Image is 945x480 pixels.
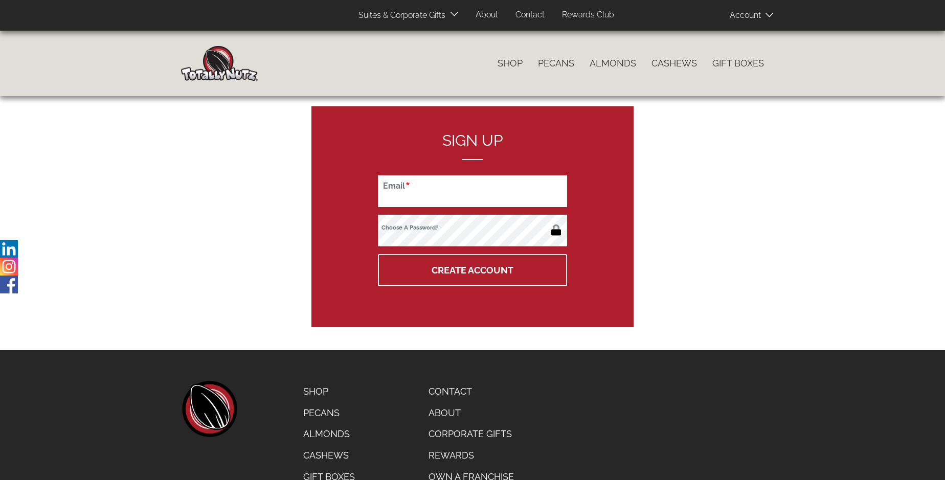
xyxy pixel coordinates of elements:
a: Cashews [644,53,705,74]
a: Almonds [582,53,644,74]
h2: Sign up [378,132,567,160]
a: Pecans [296,402,363,424]
a: Corporate Gifts [421,423,522,445]
a: Shop [490,53,530,74]
a: Rewards [421,445,522,466]
a: Cashews [296,445,363,466]
a: Almonds [296,423,363,445]
a: About [421,402,522,424]
a: About [468,5,506,25]
img: Home [181,46,258,81]
a: Gift Boxes [705,53,772,74]
a: Pecans [530,53,582,74]
a: Contact [508,5,552,25]
a: home [181,381,237,437]
a: Rewards Club [554,5,622,25]
a: Contact [421,381,522,402]
a: Suites & Corporate Gifts [351,6,448,26]
a: Shop [296,381,363,402]
input: Email [378,175,567,207]
button: Create Account [378,254,567,286]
